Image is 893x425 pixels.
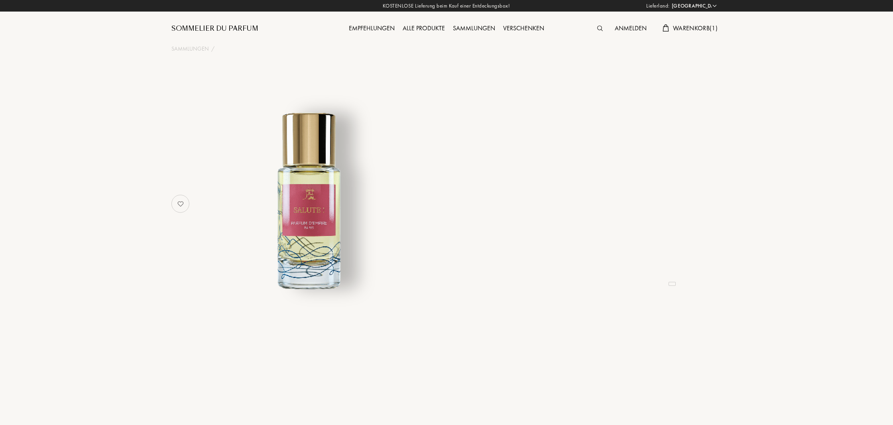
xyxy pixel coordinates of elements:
[597,26,603,31] img: search_icn.svg
[399,24,449,34] div: Alle Produkte
[646,2,670,10] span: Lieferland:
[211,45,214,53] div: /
[611,24,651,34] div: Anmelden
[611,24,651,32] a: Anmelden
[449,24,499,34] div: Sammlungen
[345,24,399,34] div: Empfehlungen
[171,45,209,53] a: Sammlungen
[345,24,399,32] a: Empfehlungen
[173,196,189,212] img: no_like_p.png
[399,24,449,32] a: Alle Produkte
[210,101,408,299] img: undefined undefined
[499,24,548,34] div: Verschenken
[171,24,258,33] a: Sommelier du Parfum
[663,24,669,31] img: cart.svg
[449,24,499,32] a: Sammlungen
[673,24,718,32] span: Warenkorb ( 1 )
[499,24,548,32] a: Verschenken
